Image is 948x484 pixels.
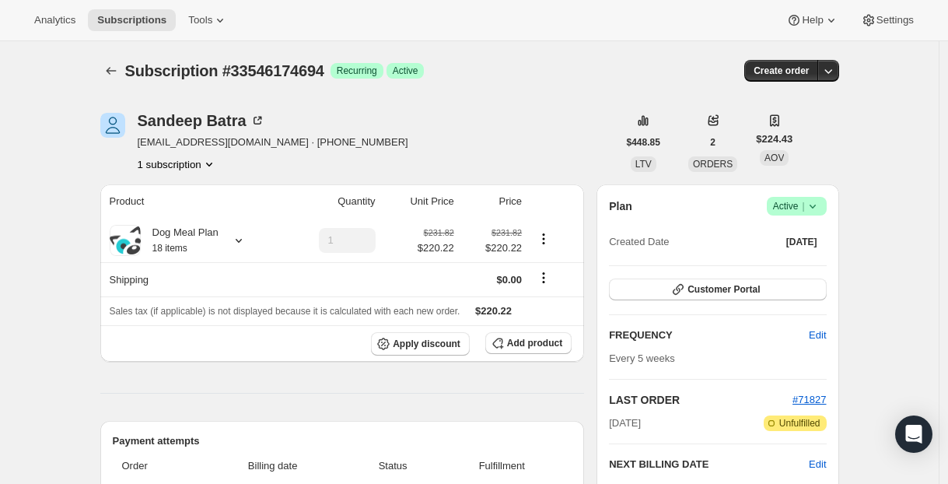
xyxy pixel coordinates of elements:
[371,332,470,356] button: Apply discount
[693,159,733,170] span: ORDERS
[100,262,282,296] th: Shipping
[507,337,562,349] span: Add product
[424,228,454,237] small: $231.82
[475,305,512,317] span: $220.22
[138,156,217,172] button: Product actions
[152,243,187,254] small: 18 items
[617,132,670,153] button: $448.85
[764,153,784,163] span: AOV
[418,240,454,256] span: $220.22
[110,226,141,254] img: product img
[393,65,418,77] span: Active
[459,184,526,219] th: Price
[701,132,725,153] button: 2
[125,62,324,79] span: Subscription #33546174694
[635,159,652,170] span: LTV
[609,328,809,343] h2: FREQUENCY
[754,65,809,77] span: Create order
[802,14,823,26] span: Help
[627,136,660,149] span: $448.85
[441,458,562,474] span: Fulfillment
[141,225,219,256] div: Dog Meal Plan
[792,394,826,405] a: #71827
[786,236,817,248] span: [DATE]
[609,198,632,214] h2: Plan
[25,9,85,31] button: Analytics
[138,113,265,128] div: Sandeep Batra
[895,416,932,453] div: Open Intercom Messenger
[809,328,826,343] span: Edit
[773,198,820,214] span: Active
[100,113,125,138] span: Sandeep Batra
[110,306,460,317] span: Sales tax (if applicable) is not displayed because it is calculated with each new order.
[100,60,122,82] button: Subscriptions
[188,14,212,26] span: Tools
[792,392,826,408] button: #71827
[710,136,715,149] span: 2
[609,416,641,431] span: [DATE]
[531,230,556,247] button: Product actions
[609,457,809,472] h2: NEXT BILLING DATE
[464,240,522,256] span: $220.22
[282,184,380,219] th: Quantity
[687,283,760,296] span: Customer Portal
[609,234,669,250] span: Created Date
[756,132,792,147] span: $224.43
[113,433,572,449] h2: Payment attempts
[799,323,835,348] button: Edit
[337,65,377,77] span: Recurring
[34,14,75,26] span: Analytics
[531,269,556,286] button: Shipping actions
[777,9,848,31] button: Help
[876,14,914,26] span: Settings
[497,274,523,286] span: $0.00
[393,338,460,350] span: Apply discount
[491,228,522,237] small: $231.82
[100,184,282,219] th: Product
[88,9,176,31] button: Subscriptions
[852,9,923,31] button: Settings
[777,231,827,253] button: [DATE]
[380,184,459,219] th: Unit Price
[97,14,166,26] span: Subscriptions
[201,458,345,474] span: Billing date
[609,392,792,408] h2: LAST ORDER
[138,135,408,150] span: [EMAIL_ADDRESS][DOMAIN_NAME] · [PHONE_NUMBER]
[354,458,432,474] span: Status
[609,352,675,364] span: Every 5 weeks
[744,60,818,82] button: Create order
[485,332,572,354] button: Add product
[113,449,197,483] th: Order
[609,279,826,300] button: Customer Portal
[809,457,826,472] button: Edit
[802,200,804,212] span: |
[179,9,237,31] button: Tools
[779,417,820,430] span: Unfulfilled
